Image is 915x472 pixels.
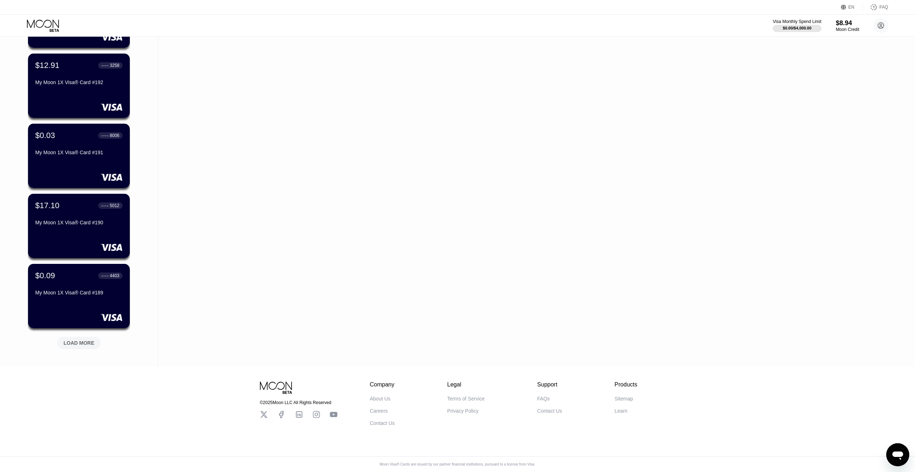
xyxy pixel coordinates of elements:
[35,220,123,225] div: My Moon 1X Visa® Card #190
[614,408,627,414] div: Learn
[537,408,562,414] div: Contact Us
[614,396,633,402] div: Sitemap
[783,26,811,30] div: $0.00 / $4,000.00
[370,420,395,426] div: Contact Us
[863,4,888,11] div: FAQ
[28,124,130,188] div: $0.03● ● ● ●8006My Moon 1X Visa® Card #191
[370,408,388,414] div: Careers
[370,396,391,402] div: About Us
[374,462,541,466] div: Moon Visa® Cards are issued by our partner financial institutions, pursuant to a license from Visa.
[836,19,859,32] div: $8.94Moon Credit
[28,54,130,118] div: $12.91● ● ● ●3258My Moon 1X Visa® Card #192
[836,27,859,32] div: Moon Credit
[447,408,479,414] div: Privacy Policy
[101,134,109,137] div: ● ● ● ●
[537,396,550,402] div: FAQs
[101,64,109,67] div: ● ● ● ●
[35,150,123,155] div: My Moon 1X Visa® Card #191
[28,264,130,328] div: $0.09● ● ● ●4403My Moon 1X Visa® Card #189
[836,19,859,27] div: $8.94
[35,271,55,280] div: $0.09
[447,396,485,402] div: Terms of Service
[35,290,123,295] div: My Moon 1X Visa® Card #189
[879,5,888,10] div: FAQ
[110,133,119,138] div: 8006
[35,79,123,85] div: My Moon 1X Visa® Card #192
[64,340,95,346] div: LOAD MORE
[370,381,395,388] div: Company
[614,381,637,388] div: Products
[110,273,119,278] div: 4403
[886,443,909,466] iframe: Mesajlaşma penceresini başlatma düğmesi, görüşme devam ediyor
[35,131,55,140] div: $0.03
[110,203,119,208] div: 5012
[110,63,119,68] div: 3258
[447,381,485,388] div: Legal
[773,19,821,24] div: Visa Monthly Spend Limit
[848,5,855,10] div: EN
[773,19,821,32] div: Visa Monthly Spend Limit$0.00/$4,000.00
[537,381,562,388] div: Support
[260,400,338,405] div: © 2025 Moon LLC All Rights Reserved
[101,205,109,207] div: ● ● ● ●
[35,201,59,210] div: $17.10
[28,194,130,258] div: $17.10● ● ● ●5012My Moon 1X Visa® Card #190
[101,275,109,277] div: ● ● ● ●
[35,61,59,70] div: $12.91
[52,334,106,349] div: LOAD MORE
[841,4,863,11] div: EN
